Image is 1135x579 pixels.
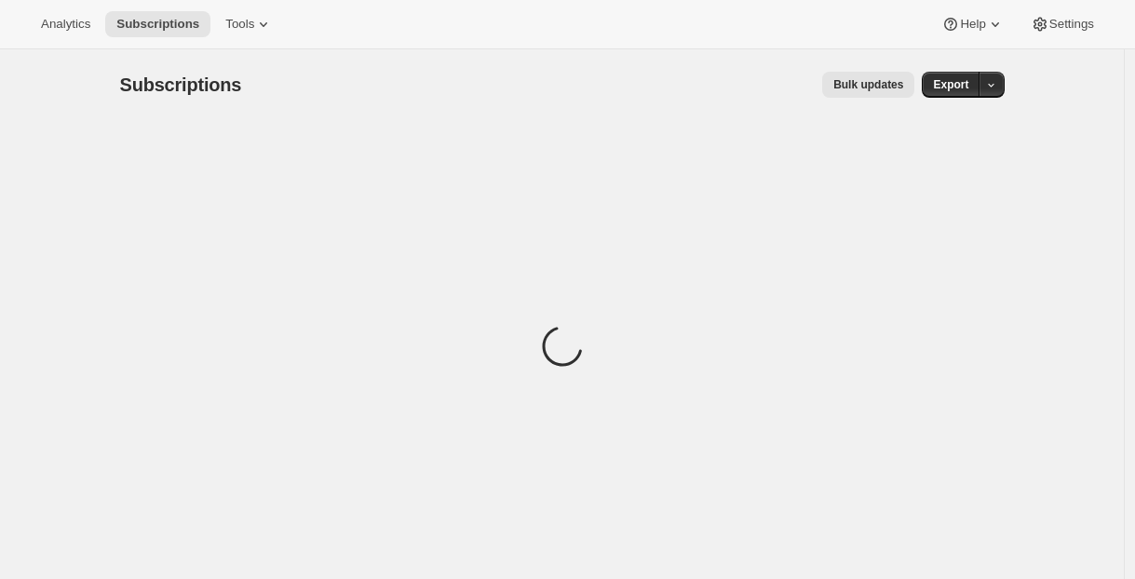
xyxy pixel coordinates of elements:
button: Settings [1020,11,1105,37]
button: Bulk updates [822,72,914,98]
span: Subscriptions [120,74,242,95]
button: Help [930,11,1015,37]
button: Export [922,72,980,98]
span: Tools [225,17,254,32]
span: Bulk updates [833,77,903,92]
span: Settings [1049,17,1094,32]
button: Subscriptions [105,11,210,37]
button: Analytics [30,11,101,37]
span: Help [960,17,985,32]
span: Export [933,77,968,92]
span: Analytics [41,17,90,32]
span: Subscriptions [116,17,199,32]
button: Tools [214,11,284,37]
